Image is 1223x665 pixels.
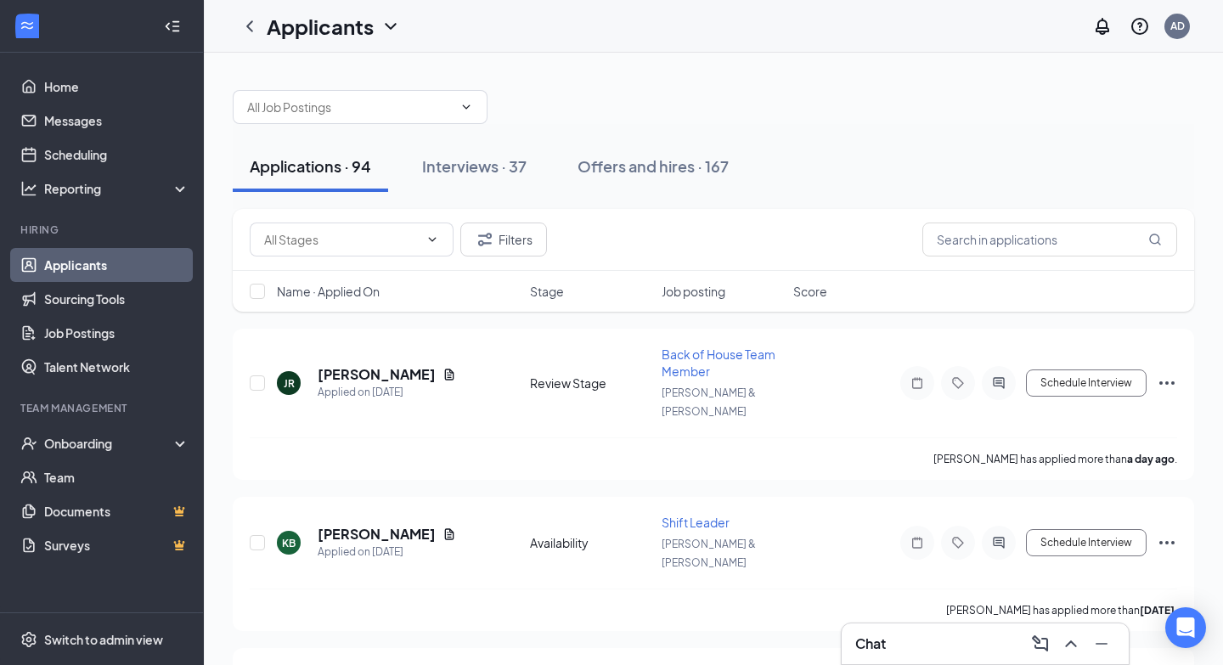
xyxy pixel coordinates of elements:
[20,223,186,237] div: Hiring
[164,18,181,35] svg: Collapse
[318,365,436,384] h5: [PERSON_NAME]
[475,229,495,250] svg: Filter
[44,631,163,648] div: Switch to admin view
[44,248,189,282] a: Applicants
[19,17,36,34] svg: WorkstreamLogo
[1165,607,1206,648] div: Open Intercom Messenger
[44,528,189,562] a: SurveysCrown
[793,283,827,300] span: Score
[530,375,651,392] div: Review Stage
[1091,634,1112,654] svg: Minimize
[44,180,190,197] div: Reporting
[1092,16,1113,37] svg: Notifications
[662,538,756,569] span: [PERSON_NAME] & [PERSON_NAME]
[442,527,456,541] svg: Document
[989,536,1009,549] svg: ActiveChat
[933,452,1177,466] p: [PERSON_NAME] has applied more than .
[426,233,439,246] svg: ChevronDown
[44,138,189,172] a: Scheduling
[264,230,419,249] input: All Stages
[318,544,456,561] div: Applied on [DATE]
[946,603,1177,617] p: [PERSON_NAME] has applied more than .
[20,435,37,452] svg: UserCheck
[1026,529,1147,556] button: Schedule Interview
[907,376,927,390] svg: Note
[267,12,374,41] h1: Applicants
[240,16,260,37] svg: ChevronLeft
[44,494,189,528] a: DocumentsCrown
[44,460,189,494] a: Team
[855,634,886,653] h3: Chat
[662,386,756,418] span: [PERSON_NAME] & [PERSON_NAME]
[1027,630,1054,657] button: ComposeMessage
[318,525,436,544] h5: [PERSON_NAME]
[44,316,189,350] a: Job Postings
[422,155,527,177] div: Interviews · 37
[277,283,380,300] span: Name · Applied On
[1130,16,1150,37] svg: QuestionInfo
[1170,19,1185,33] div: AD
[459,100,473,114] svg: ChevronDown
[662,515,730,530] span: Shift Leader
[1088,630,1115,657] button: Minimize
[442,368,456,381] svg: Document
[44,282,189,316] a: Sourcing Tools
[20,180,37,197] svg: Analysis
[1140,604,1175,617] b: [DATE]
[989,376,1009,390] svg: ActiveChat
[282,536,296,550] div: KB
[44,104,189,138] a: Messages
[907,536,927,549] svg: Note
[1157,533,1177,553] svg: Ellipses
[44,435,175,452] div: Onboarding
[922,223,1177,256] input: Search in applications
[250,155,371,177] div: Applications · 94
[44,70,189,104] a: Home
[948,536,968,549] svg: Tag
[578,155,729,177] div: Offers and hires · 167
[948,376,968,390] svg: Tag
[662,283,725,300] span: Job posting
[530,534,651,551] div: Availability
[247,98,453,116] input: All Job Postings
[380,16,401,37] svg: ChevronDown
[318,384,456,401] div: Applied on [DATE]
[1030,634,1051,654] svg: ComposeMessage
[460,223,547,256] button: Filter Filters
[530,283,564,300] span: Stage
[20,401,186,415] div: Team Management
[1127,453,1175,465] b: a day ago
[662,347,775,379] span: Back of House Team Member
[284,376,295,391] div: JR
[1026,369,1147,397] button: Schedule Interview
[1057,630,1085,657] button: ChevronUp
[44,350,189,384] a: Talent Network
[20,631,37,648] svg: Settings
[1157,373,1177,393] svg: Ellipses
[1061,634,1081,654] svg: ChevronUp
[1148,233,1162,246] svg: MagnifyingGlass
